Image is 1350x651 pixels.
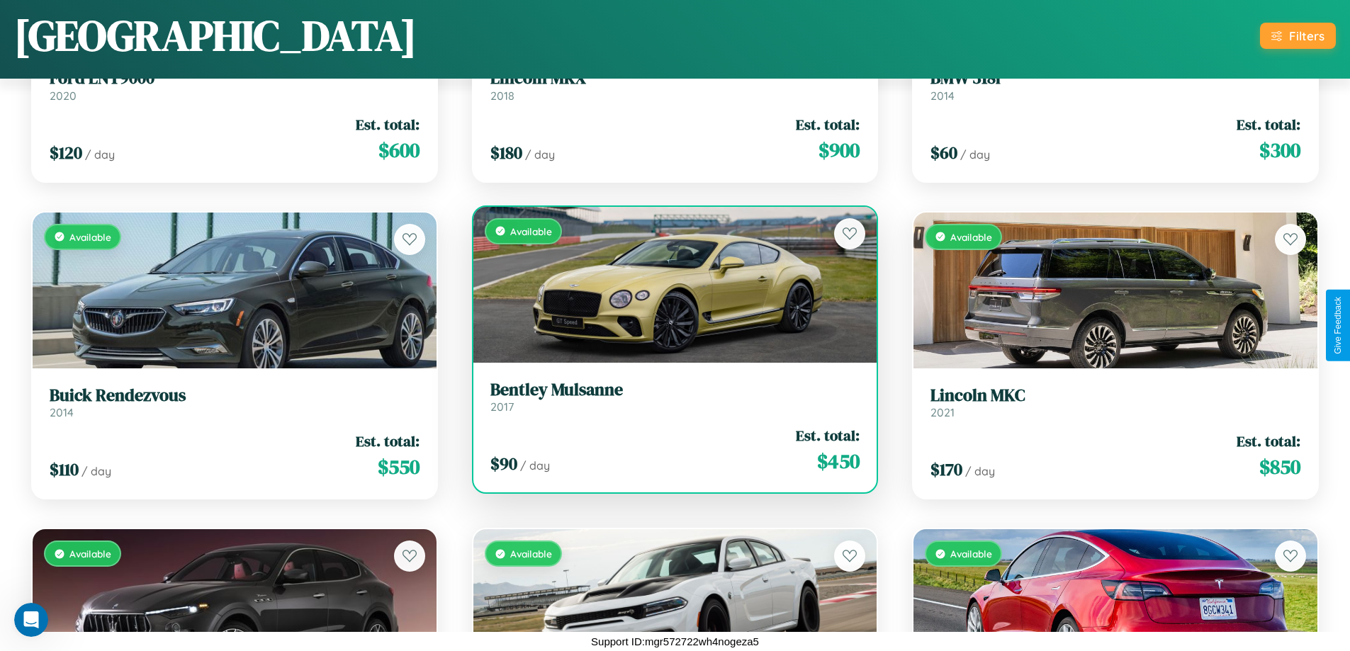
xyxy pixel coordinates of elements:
span: Available [950,548,992,560]
span: 2017 [490,400,514,414]
h3: Lincoln MKX [490,68,860,89]
h3: BMW 318i [930,68,1300,89]
p: Support ID: mgr572722wh4nogeza5 [591,632,759,651]
span: 2014 [930,89,955,103]
span: $ 110 [50,458,79,481]
h3: Bentley Mulsanne [490,380,860,400]
span: $ 90 [490,452,517,475]
h3: Ford LNT9000 [50,68,420,89]
span: 2014 [50,405,74,419]
span: 2020 [50,89,77,103]
span: Est. total: [796,425,860,446]
h3: Buick Rendezvous [50,385,420,406]
span: Est. total: [1237,114,1300,135]
span: Est. total: [356,431,420,451]
span: $ 60 [930,141,957,164]
a: Bentley Mulsanne2017 [490,380,860,414]
span: $ 600 [378,136,420,164]
span: $ 850 [1259,453,1300,481]
span: Est. total: [796,114,860,135]
a: Buick Rendezvous2014 [50,385,420,420]
a: Lincoln MKC2021 [930,385,1300,420]
span: / day [525,147,555,162]
span: / day [520,458,550,472]
span: Available [510,548,552,560]
span: Est. total: [1237,431,1300,451]
span: $ 120 [50,141,82,164]
span: $ 450 [817,447,860,475]
span: / day [81,464,111,478]
span: / day [965,464,995,478]
span: Available [69,548,111,560]
button: Filters [1260,23,1336,49]
span: Est. total: [356,114,420,135]
a: Ford LNT90002020 [50,68,420,103]
h1: [GEOGRAPHIC_DATA] [14,6,417,64]
span: $ 550 [378,453,420,481]
span: $ 180 [490,141,522,164]
span: Available [69,231,111,243]
span: 2018 [490,89,514,103]
iframe: Intercom live chat [14,603,48,637]
h3: Lincoln MKC [930,385,1300,406]
span: Available [950,231,992,243]
div: Give Feedback [1333,297,1343,354]
a: Lincoln MKX2018 [490,68,860,103]
span: / day [960,147,990,162]
a: BMW 318i2014 [930,68,1300,103]
span: / day [85,147,115,162]
span: $ 170 [930,458,962,481]
span: Available [510,225,552,237]
span: 2021 [930,405,955,419]
span: $ 300 [1259,136,1300,164]
div: Filters [1289,28,1324,43]
span: $ 900 [819,136,860,164]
